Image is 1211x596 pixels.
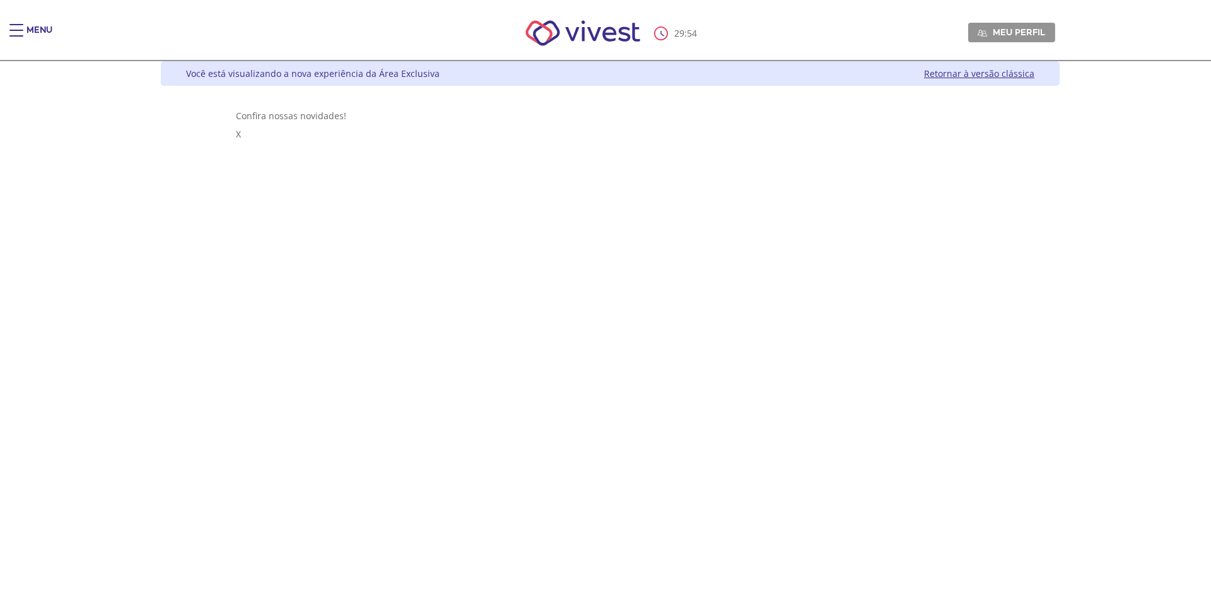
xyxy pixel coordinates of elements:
div: Confira nossas novidades! [236,110,985,122]
a: Retornar à versão clássica [924,67,1034,79]
img: Vivest [512,6,655,60]
span: Meu perfil [993,26,1045,38]
div: Vivest [151,61,1060,596]
div: : [654,26,699,40]
img: Meu perfil [978,28,987,38]
div: Você está visualizando a nova experiência da Área Exclusiva [186,67,440,79]
a: Meu perfil [968,23,1055,42]
span: 29 [674,27,684,39]
span: X [236,128,241,140]
span: 54 [687,27,697,39]
div: Menu [26,24,52,49]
